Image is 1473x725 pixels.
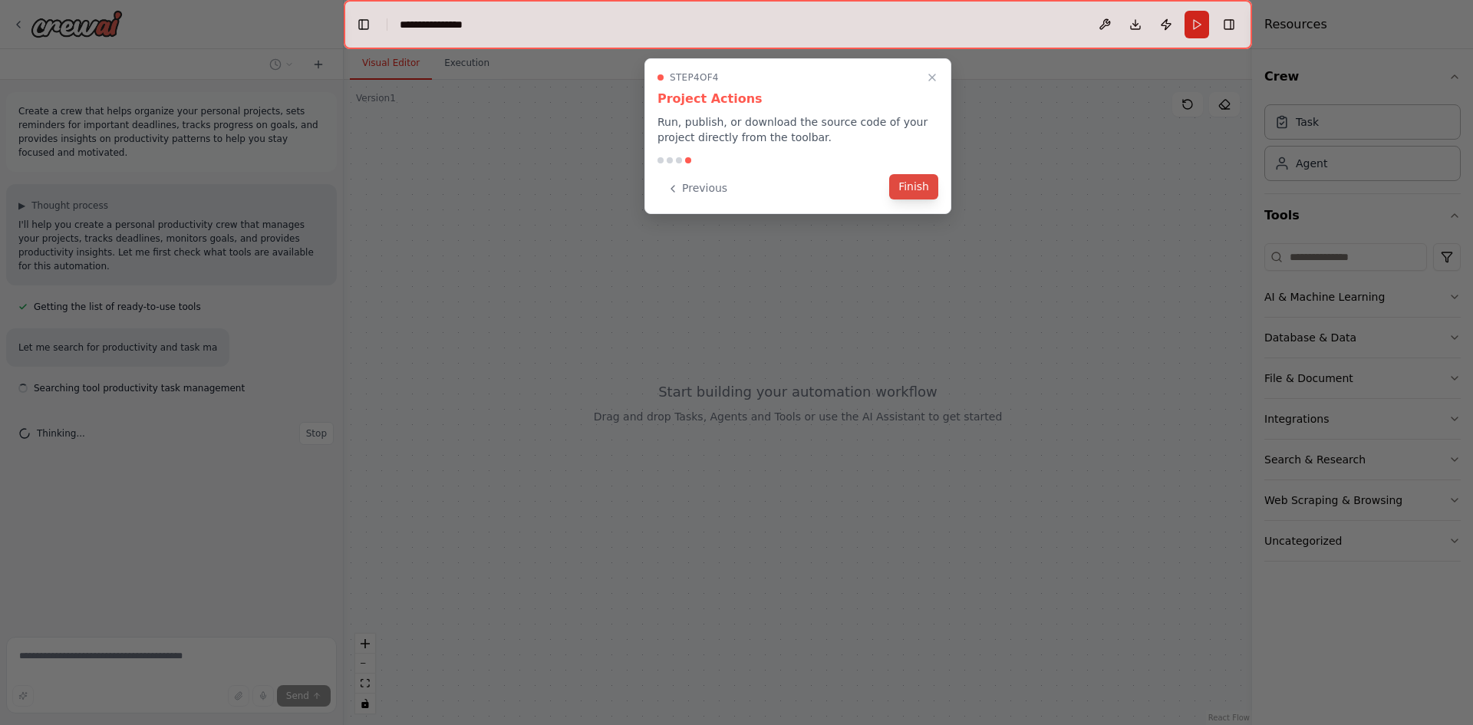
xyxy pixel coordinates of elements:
[923,68,941,87] button: Close walkthrough
[657,90,938,108] h3: Project Actions
[657,176,736,201] button: Previous
[889,174,938,199] button: Finish
[657,114,938,145] p: Run, publish, or download the source code of your project directly from the toolbar.
[353,14,374,35] button: Hide left sidebar
[670,71,719,84] span: Step 4 of 4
